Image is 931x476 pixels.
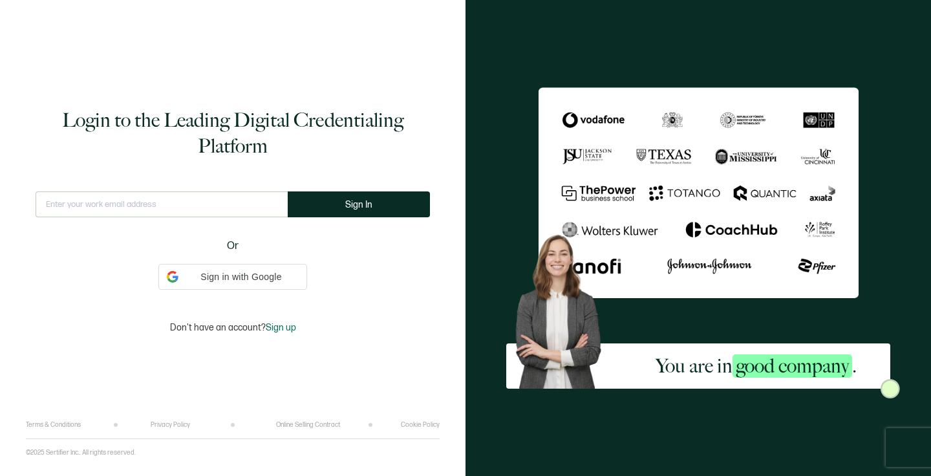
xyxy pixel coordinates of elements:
[733,354,852,378] span: good company
[656,353,857,379] h2: You are in .
[227,238,239,254] span: Or
[266,322,296,333] span: Sign up
[26,449,136,457] p: ©2025 Sertifier Inc.. All rights reserved.
[401,421,440,429] a: Cookie Policy
[345,200,372,210] span: Sign In
[539,87,859,298] img: Sertifier Login - You are in <span class="strong-h">good company</span>.
[158,264,307,290] div: Sign in with Google
[151,421,190,429] a: Privacy Policy
[506,227,621,389] img: Sertifier Login - You are in <span class="strong-h">good company</span>. Hero
[881,379,900,398] img: Sertifier Login
[276,421,340,429] a: Online Selling Contract
[26,421,81,429] a: Terms & Conditions
[184,270,299,284] span: Sign in with Google
[36,107,430,159] h1: Login to the Leading Digital Credentialing Platform
[36,191,288,217] input: Enter your work email address
[288,191,430,217] button: Sign In
[170,322,296,333] p: Don't have an account?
